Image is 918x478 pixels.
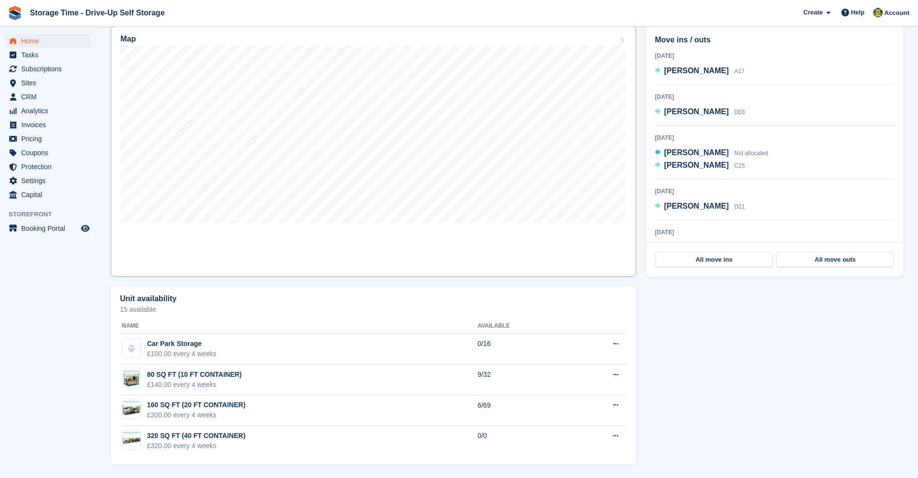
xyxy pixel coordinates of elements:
span: [PERSON_NAME] [664,66,729,75]
img: blank-unit-type-icon-ffbac7b88ba66c5e286b0e438baccc4b9c83835d4c34f86887a83fc20ec27e7b.svg [122,339,141,358]
div: [DATE] [655,52,894,60]
div: £100.00 every 4 weeks [147,349,216,359]
span: Capital [21,188,79,201]
div: [DATE] [655,93,894,101]
a: menu [5,118,91,132]
a: All move ins [655,252,772,267]
span: Pricing [21,132,79,146]
div: [DATE] [655,187,894,196]
span: Not allocated [734,150,768,157]
span: [PERSON_NAME] [664,161,729,169]
span: Tasks [21,48,79,62]
span: Storefront [9,210,96,219]
td: 9/32 [478,365,570,396]
div: 160 SQ FT (20 FT CONTAINER) [147,400,245,410]
span: Help [851,8,865,17]
img: Zain Sarwar [873,8,883,17]
div: 320 SQ FT (40 FT CONTAINER) [147,431,245,441]
span: D03 [734,109,745,116]
span: Coupons [21,146,79,159]
h2: Unit availability [120,294,176,303]
img: 10ft%20Container%20(80%20SQ%20FT)%20(1).png [122,400,141,419]
a: menu [5,90,91,104]
a: menu [5,62,91,76]
a: Storage Time - Drive-Up Self Storage [26,5,169,21]
a: All move outs [776,252,893,267]
span: [PERSON_NAME] [664,107,729,116]
td: 0/16 [478,334,570,365]
a: [PERSON_NAME] C25 [655,159,745,172]
a: [PERSON_NAME] D03 [655,106,745,119]
img: 10ft%20Container%20(80%20SQ%20FT).png [122,431,141,450]
h2: Move ins / outs [655,34,894,46]
td: 6/69 [478,395,570,426]
span: Home [21,34,79,48]
span: [PERSON_NAME] [664,202,729,210]
span: Account [884,8,909,18]
div: £140.00 every 4 weeks [147,380,242,390]
span: Invoices [21,118,79,132]
span: Create [803,8,823,17]
th: Available [478,319,570,334]
span: Protection [21,160,79,173]
span: D21 [734,203,745,210]
a: Preview store [80,223,91,234]
th: Name [120,319,478,334]
div: [DATE] [655,133,894,142]
span: Booking Portal [21,222,79,235]
a: menu [5,104,91,118]
a: menu [5,76,91,90]
div: £200.00 every 4 weeks [147,410,245,420]
a: menu [5,160,91,173]
span: Analytics [21,104,79,118]
img: 10ft%20Container%20(80%20SQ%20FT)%20(2).png [122,370,141,388]
a: menu [5,146,91,159]
span: [PERSON_NAME] [664,148,729,157]
a: menu [5,132,91,146]
span: Sites [21,76,79,90]
div: [DATE] [655,228,894,237]
img: stora-icon-8386f47178a22dfd0bd8f6a31ec36ba5ce8667c1dd55bd0f319d3a0aa187defe.svg [8,6,22,20]
span: Settings [21,174,79,187]
td: 0/0 [478,426,570,456]
span: Subscriptions [21,62,79,76]
a: menu [5,222,91,235]
a: menu [5,174,91,187]
div: £320.00 every 4 weeks [147,441,245,451]
a: [PERSON_NAME] A17 [655,65,745,78]
a: menu [5,188,91,201]
div: 80 SQ FT (10 FT CONTAINER) [147,370,242,380]
span: CRM [21,90,79,104]
a: [PERSON_NAME] D21 [655,200,745,213]
div: Car Park Storage [147,339,216,349]
span: A17 [734,68,745,75]
h2: Map [120,35,136,43]
a: menu [5,34,91,48]
a: Map [111,26,636,277]
a: [PERSON_NAME] Not allocated [655,147,768,159]
span: C25 [734,162,745,169]
p: 15 available [120,306,627,313]
a: menu [5,48,91,62]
